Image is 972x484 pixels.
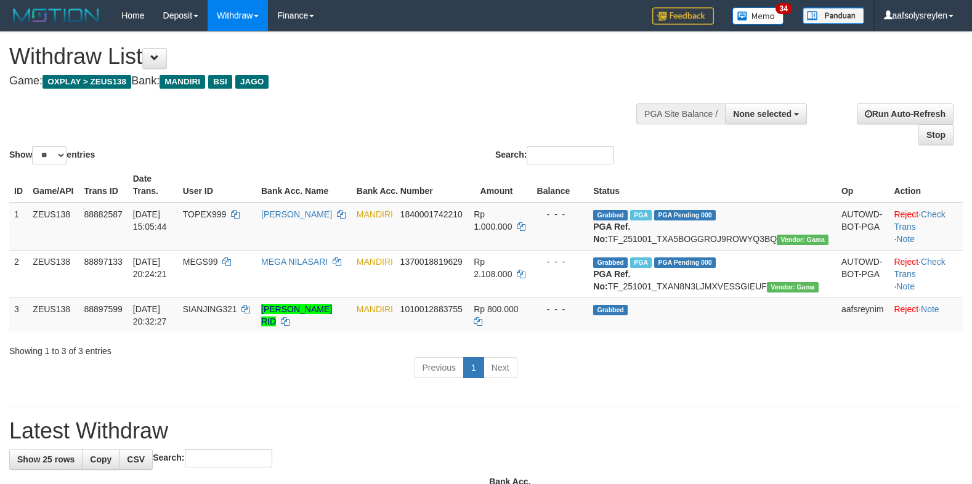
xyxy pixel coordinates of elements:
div: PGA Site Balance / [636,103,725,124]
span: [DATE] 15:05:44 [133,209,167,232]
a: Note [896,281,915,291]
span: Grabbed [593,305,628,315]
div: - - - [536,208,583,220]
img: Button%20Memo.svg [732,7,784,25]
input: Search: [527,146,614,164]
td: ZEUS138 [28,297,79,333]
b: PGA Ref. No: [593,222,630,244]
a: Show 25 rows [9,449,83,470]
span: BSI [208,75,232,89]
span: PGA Pending [654,210,716,220]
span: MANDIRI [357,209,393,219]
span: 88882587 [84,209,123,219]
span: PGA Pending [654,257,716,268]
a: [PERSON_NAME] RID [261,304,332,326]
td: · · [889,203,963,251]
a: MEGA NILASARI [261,257,328,267]
td: TF_251001_TXA5BOGGROJ9ROWYQ3BQ [588,203,836,251]
span: Grabbed [593,210,628,220]
span: MANDIRI [160,75,205,89]
b: PGA Ref. No: [593,269,630,291]
th: Bank Acc. Name: activate to sort column ascending [256,167,352,203]
span: None selected [733,109,792,119]
span: Show 25 rows [17,454,75,464]
span: MEGS99 [183,257,218,267]
a: Reject [894,304,918,314]
a: CSV [119,449,153,470]
a: Check Trans [894,209,945,232]
td: aafsreynim [836,297,889,333]
td: AUTOWD-BOT-PGA [836,203,889,251]
span: 34 [776,3,792,14]
img: panduan.png [803,7,864,24]
span: Copy [90,454,111,464]
input: Search: [185,449,272,467]
a: Check Trans [894,257,945,279]
span: OXPLAY > ZEUS138 [43,75,131,89]
td: · [889,297,963,333]
span: Marked by aafnoeunsreypich [630,210,652,220]
select: Showentries [32,146,67,164]
span: 88897133 [84,257,123,267]
a: Reject [894,257,918,267]
label: Search: [495,146,614,164]
a: Previous [415,357,464,378]
th: ID [9,167,28,203]
h1: Latest Withdraw [9,419,963,443]
span: Vendor URL: https://trx31.1velocity.biz [777,235,828,245]
span: MANDIRI [357,304,393,314]
img: Feedback.jpg [652,7,714,25]
div: - - - [536,256,583,268]
span: Grabbed [593,257,628,268]
span: Copy 1370018819629 to clipboard [400,257,463,267]
div: - - - [536,303,583,315]
a: [PERSON_NAME] [261,209,332,219]
a: Next [484,357,517,378]
button: None selected [725,103,807,124]
td: TF_251001_TXAN8N3LJMXVESSGIEUF [588,250,836,297]
h4: Game: Bank: [9,75,636,87]
th: Bank Acc. Number: activate to sort column ascending [352,167,469,203]
span: 88897599 [84,304,123,314]
th: Balance [531,167,588,203]
a: Reject [894,209,918,219]
label: Show entries [9,146,95,164]
span: Copy 1010012883755 to clipboard [400,304,463,314]
span: Rp 2.108.000 [474,257,512,279]
th: Status [588,167,836,203]
th: Trans ID: activate to sort column ascending [79,167,128,203]
a: Copy [82,449,119,470]
span: [DATE] 20:24:21 [133,257,167,279]
th: Action [889,167,963,203]
a: Stop [918,124,954,145]
span: CSV [127,454,145,464]
span: TOPEX999 [183,209,227,219]
div: Showing 1 to 3 of 3 entries [9,345,396,357]
td: AUTOWD-BOT-PGA [836,250,889,297]
th: Game/API: activate to sort column ascending [28,167,79,203]
th: Date Trans.: activate to sort column descending [128,167,178,203]
td: ZEUS138 [28,203,79,251]
span: SIANJING321 [183,304,237,314]
td: 3 [9,297,28,333]
th: Op: activate to sort column ascending [836,167,889,203]
th: Amount: activate to sort column ascending [469,167,531,203]
span: MANDIRI [357,257,393,267]
span: Rp 800.000 [474,304,518,314]
td: 2 [9,250,28,297]
img: MOTION_logo.png [9,6,103,25]
td: ZEUS138 [28,250,79,297]
a: Run Auto-Refresh [857,103,954,124]
span: JAGO [235,75,269,89]
span: Vendor URL: https://trx31.1velocity.biz [767,282,819,292]
span: Marked by aafsolysreylen [630,257,652,268]
a: 1 [463,357,484,378]
td: 1 [9,203,28,251]
a: Note [921,304,939,314]
h1: Withdraw List [9,44,636,69]
label: Search: [153,449,272,467]
span: Copy 1840001742210 to clipboard [400,209,463,219]
span: [DATE] 20:32:27 [133,304,167,326]
th: User ID: activate to sort column ascending [178,167,256,203]
td: · · [889,250,963,297]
